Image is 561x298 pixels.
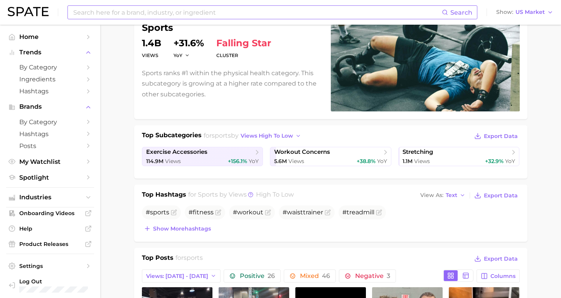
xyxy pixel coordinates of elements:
[142,223,213,234] button: Show morehashtags
[19,88,81,95] span: Hashtags
[142,147,263,166] a: exercise accessories114.9m Views+156.1% YoY
[142,39,161,48] dd: 1.4b
[19,64,81,71] span: by Category
[19,263,81,269] span: Settings
[403,158,413,165] span: 1.1m
[142,51,161,60] dt: Views
[342,209,374,216] span: #treadmill
[19,210,81,217] span: Onboarding Videos
[184,254,203,261] span: sports
[477,269,519,283] button: Columns
[19,174,81,181] span: Spotlight
[241,133,293,139] span: views high to low
[357,158,376,165] span: +38.8%
[505,158,515,165] span: YoY
[174,52,182,59] span: YoY
[496,10,513,14] span: Show
[6,73,94,85] a: Ingredients
[355,273,390,279] span: Negative
[288,158,304,165] span: Views
[142,269,221,283] button: Views: [DATE] - [DATE]
[189,209,214,216] span: #fitness
[472,131,519,141] button: Export Data
[174,52,190,59] button: YoY
[198,191,218,198] span: sports
[485,158,504,165] span: +32.9%
[6,192,94,203] button: Industries
[19,76,81,83] span: Ingredients
[72,6,442,19] input: Search here for a brand, industry, or ingredient
[6,61,94,73] a: by Category
[174,39,204,48] dd: +31.6%
[240,273,275,279] span: Positive
[418,190,468,200] button: View AsText
[377,158,387,165] span: YoY
[153,226,211,232] span: Show more hashtags
[420,193,443,197] span: View As
[6,116,94,128] a: by Category
[165,158,181,165] span: Views
[146,273,208,279] span: Views: [DATE] - [DATE]
[6,128,94,140] a: Hashtags
[256,191,294,198] span: high to low
[6,276,94,295] a: Log out. Currently logged in with e-mail alyssa@spate.nyc.
[19,49,81,56] span: Trends
[265,209,271,216] button: Flag as miscategorized or irrelevant
[19,130,81,138] span: Hashtags
[484,192,518,199] span: Export Data
[414,158,430,165] span: Views
[398,147,520,166] a: stretching1.1m Views+32.9% YoY
[142,23,322,32] h1: sports
[325,209,331,216] button: Flag as miscategorized or irrelevant
[494,7,555,17] button: ShowUS Market
[6,31,94,43] a: Home
[19,225,81,232] span: Help
[472,190,519,201] button: Export Data
[387,272,390,279] span: 3
[146,209,169,216] span: #
[142,253,174,265] h1: Top Posts
[146,158,163,165] span: 114.9m
[228,158,247,165] span: +156.1%
[446,193,457,197] span: Text
[283,209,323,216] span: #waisttrainer
[204,132,303,139] span: for by
[19,33,81,40] span: Home
[450,9,472,16] span: Search
[175,253,203,265] h2: for
[150,209,169,216] span: sports
[239,131,303,141] button: views high to low
[19,278,88,285] span: Log Out
[233,209,263,216] span: #workout
[472,253,519,264] button: Export Data
[274,158,287,165] span: 5.6m
[6,47,94,58] button: Trends
[8,7,49,16] img: SPATE
[19,142,81,150] span: Posts
[6,238,94,250] a: Product Releases
[6,260,94,272] a: Settings
[19,103,81,110] span: Brands
[249,158,259,165] span: YoY
[188,190,294,201] h2: for by Views
[322,272,330,279] span: 46
[6,172,94,184] a: Spotlight
[6,207,94,219] a: Onboarding Videos
[19,158,81,165] span: My Watchlist
[142,190,186,201] h1: Top Hashtags
[19,241,81,247] span: Product Releases
[19,194,81,201] span: Industries
[6,223,94,234] a: Help
[171,209,177,216] button: Flag as miscategorized or irrelevant
[216,39,271,48] span: falling star
[142,68,322,99] p: Sports ranks #1 within the physical health category. This subcategory is growing at a higher rate...
[516,10,545,14] span: US Market
[376,209,382,216] button: Flag as miscategorized or irrelevant
[216,51,271,60] dt: cluster
[300,273,330,279] span: Mixed
[212,132,231,139] span: sports
[268,272,275,279] span: 26
[490,273,516,279] span: Columns
[19,118,81,126] span: by Category
[6,140,94,152] a: Posts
